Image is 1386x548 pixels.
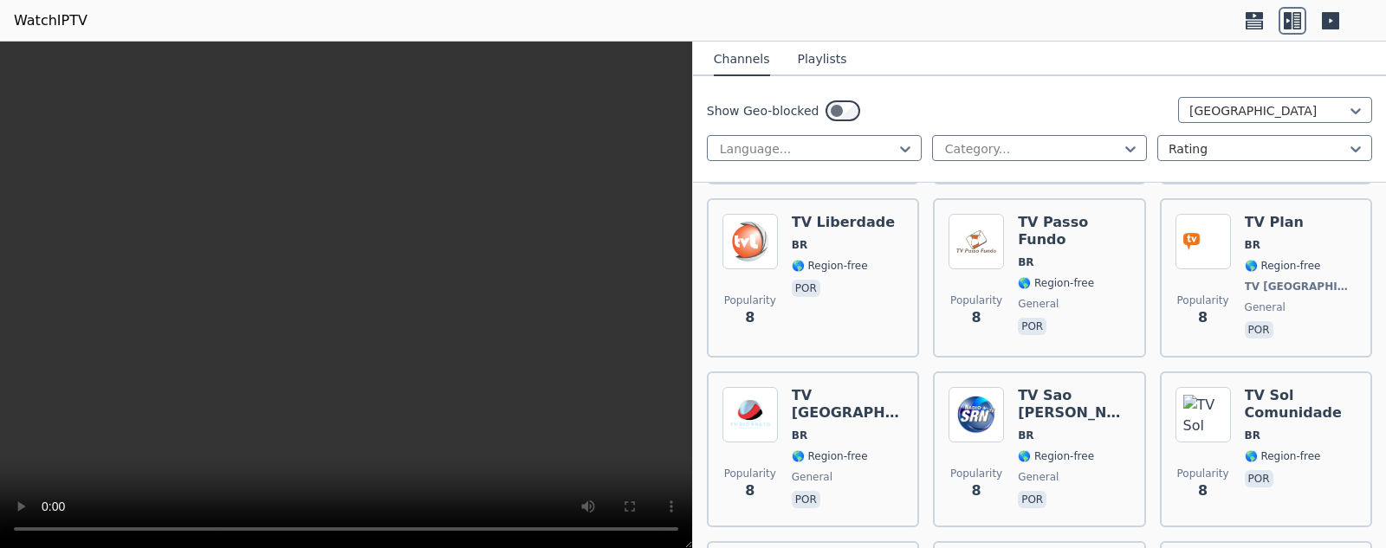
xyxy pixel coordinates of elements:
button: Playlists [798,43,847,76]
h6: TV Plan [1245,214,1357,231]
span: general [1245,300,1286,314]
p: por [1245,321,1273,338]
span: 🌎 Region-free [1018,276,1094,290]
span: 🌎 Region-free [792,259,868,273]
span: Popularity [1177,293,1229,307]
span: 🌎 Region-free [1018,449,1094,463]
h6: TV [GEOGRAPHIC_DATA] [792,387,903,422]
span: 🌎 Region-free [792,449,868,463]
span: TV [GEOGRAPHIC_DATA] [1245,280,1353,293]
h6: TV Sol Comunidade [1245,387,1357,422]
img: TV Rio Preto [722,387,778,442]
span: general [1018,297,1059,311]
p: por [792,491,820,508]
label: Show Geo-blocked [707,102,819,119]
p: por [1018,318,1046,335]
img: TV Sao Raimundo [949,387,1004,442]
span: Popularity [724,293,776,307]
button: Channels [714,43,770,76]
img: TV Passo Fundo [949,214,1004,269]
img: TV Plan [1176,214,1231,269]
span: BR [1018,255,1033,269]
span: 8 [745,480,755,501]
p: por [1245,470,1273,487]
span: BR [792,238,807,252]
img: TV Sol Comunidade [1176,387,1231,442]
span: 8 [1198,480,1208,501]
span: BR [1018,429,1033,442]
span: Popularity [724,467,776,480]
h6: TV Passo Fundo [1018,214,1130,248]
span: BR [1245,429,1260,442]
span: 🌎 Region-free [1245,259,1321,273]
span: 8 [1198,307,1208,328]
span: Popularity [950,293,1002,307]
span: 🌎 Region-free [1245,449,1321,463]
span: 8 [972,307,981,328]
span: BR [792,429,807,442]
span: general [792,470,832,484]
span: BR [1245,238,1260,252]
p: por [1018,491,1046,508]
span: general [1018,470,1059,484]
h6: TV Sao [PERSON_NAME] [1018,387,1130,422]
span: 8 [972,480,981,501]
span: Popularity [950,467,1002,480]
span: 8 [745,307,755,328]
h6: TV Liberdade [792,214,895,231]
a: WatchIPTV [14,10,87,31]
span: Popularity [1177,467,1229,480]
p: por [792,280,820,297]
img: TV Liberdade [722,214,778,269]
